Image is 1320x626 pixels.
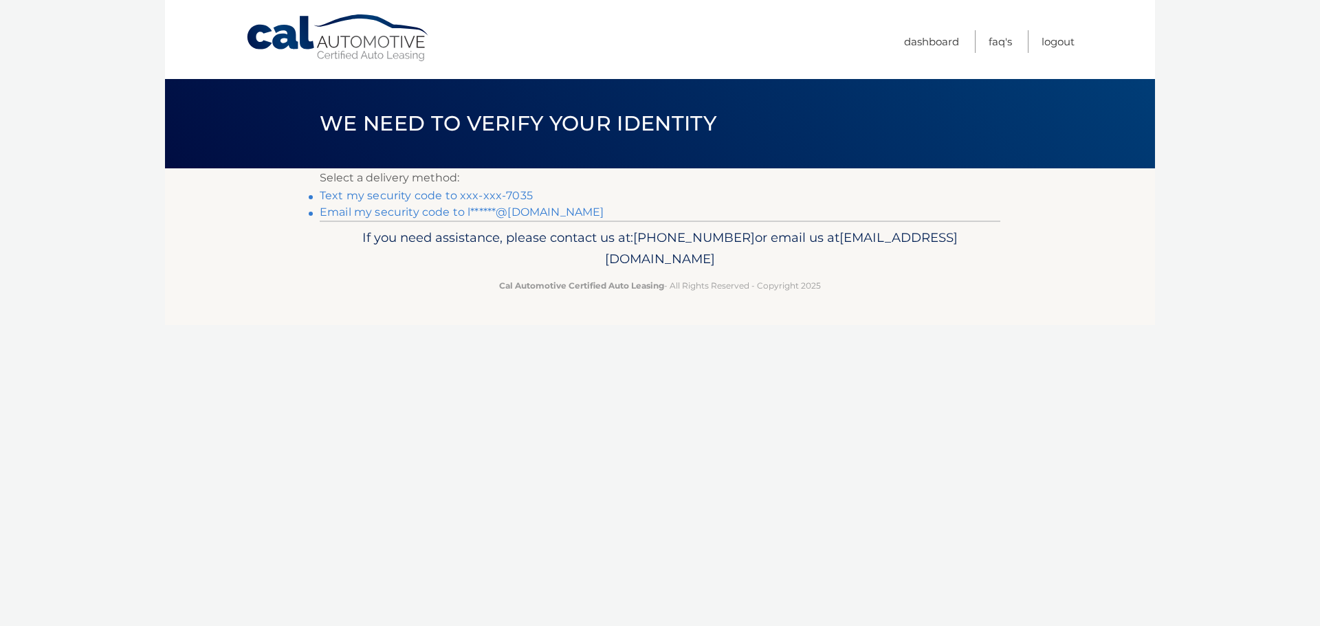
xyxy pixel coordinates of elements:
a: Dashboard [904,30,959,53]
p: If you need assistance, please contact us at: or email us at [329,227,991,271]
a: Logout [1042,30,1075,53]
span: [PHONE_NUMBER] [633,230,755,245]
span: We need to verify your identity [320,111,716,136]
strong: Cal Automotive Certified Auto Leasing [499,280,664,291]
a: Email my security code to l******@[DOMAIN_NAME] [320,205,604,219]
a: FAQ's [989,30,1012,53]
p: Select a delivery method: [320,168,1000,188]
a: Text my security code to xxx-xxx-7035 [320,189,533,202]
a: Cal Automotive [245,14,431,63]
p: - All Rights Reserved - Copyright 2025 [329,278,991,293]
